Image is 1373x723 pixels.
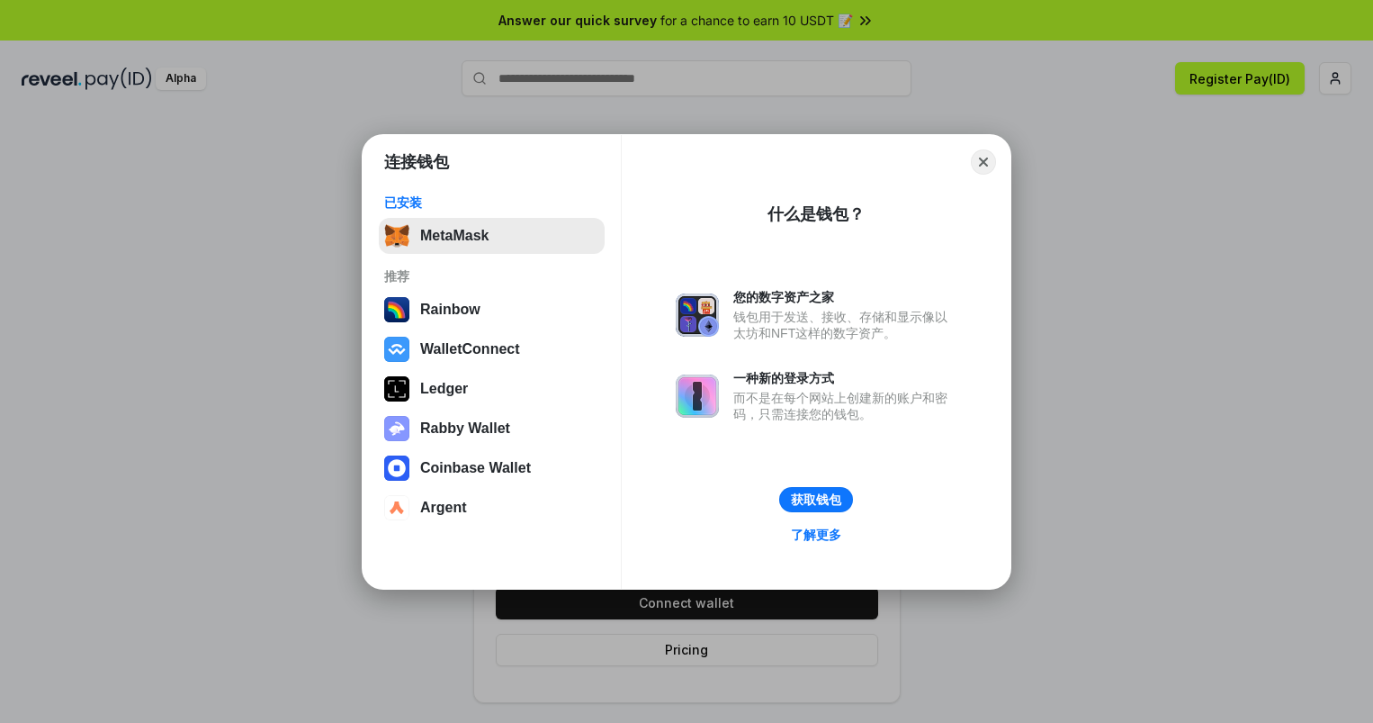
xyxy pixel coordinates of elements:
button: Ledger [379,371,605,407]
h1: 连接钱包 [384,151,449,173]
img: svg+xml,%3Csvg%20xmlns%3D%22http%3A%2F%2Fwww.w3.org%2F2000%2Fsvg%22%20fill%3D%22none%22%20viewBox... [676,294,719,337]
div: 获取钱包 [791,492,841,508]
div: Rainbow [420,302,480,318]
a: 了解更多 [780,523,852,547]
div: 已安装 [384,194,599,211]
img: svg+xml,%3Csvg%20xmlns%3D%22http%3A%2F%2Fwww.w3.org%2F2000%2Fsvg%22%20fill%3D%22none%22%20viewBox... [384,416,409,441]
img: svg+xml,%3Csvg%20width%3D%2228%22%20height%3D%2228%22%20viewBox%3D%220%200%2028%2028%22%20fill%3D... [384,456,409,481]
div: Rabby Wallet [420,420,510,437]
div: Ledger [420,381,468,397]
img: svg+xml,%3Csvg%20fill%3D%22none%22%20height%3D%2233%22%20viewBox%3D%220%200%2035%2033%22%20width%... [384,223,409,249]
img: svg+xml,%3Csvg%20width%3D%22120%22%20height%3D%22120%22%20viewBox%3D%220%200%20120%20120%22%20fil... [384,297,409,322]
button: Rabby Wallet [379,411,605,447]
button: Argent [379,490,605,526]
img: svg+xml,%3Csvg%20width%3D%2228%22%20height%3D%2228%22%20viewBox%3D%220%200%2028%2028%22%20fill%3D... [384,495,409,520]
button: Coinbase Wallet [379,450,605,486]
div: WalletConnect [420,341,520,357]
img: svg+xml,%3Csvg%20xmlns%3D%22http%3A%2F%2Fwww.w3.org%2F2000%2Fsvg%22%20fill%3D%22none%22%20viewBox... [676,375,719,418]
button: Rainbow [379,292,605,328]
img: svg+xml,%3Csvg%20width%3D%2228%22%20height%3D%2228%22%20viewBox%3D%220%200%2028%2028%22%20fill%3D... [384,337,409,362]
div: 钱包用于发送、接收、存储和显示像以太坊和NFT这样的数字资产。 [733,309,956,341]
div: Coinbase Wallet [420,460,531,476]
button: MetaMask [379,218,605,254]
div: 而不是在每个网站上创建新的账户和密码，只需连接您的钱包。 [733,390,956,422]
button: Close [971,149,996,175]
div: 什么是钱包？ [767,203,865,225]
div: 推荐 [384,268,599,285]
div: 一种新的登录方式 [733,370,956,386]
div: Argent [420,500,467,516]
button: 获取钱包 [779,487,853,512]
div: 您的数字资产之家 [733,289,956,305]
img: svg+xml,%3Csvg%20xmlns%3D%22http%3A%2F%2Fwww.w3.org%2F2000%2Fsvg%22%20width%3D%2228%22%20height%3... [384,376,409,402]
div: MetaMask [420,228,489,244]
button: WalletConnect [379,331,605,367]
div: 了解更多 [791,527,841,543]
